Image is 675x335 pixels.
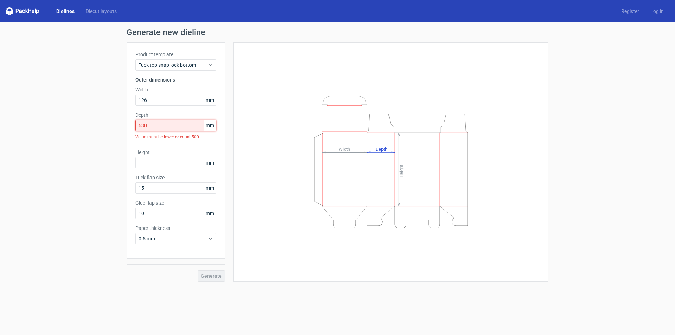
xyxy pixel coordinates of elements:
[135,51,216,58] label: Product template
[80,8,122,15] a: Diecut layouts
[204,183,216,193] span: mm
[204,208,216,219] span: mm
[616,8,645,15] a: Register
[135,111,216,118] label: Depth
[135,199,216,206] label: Glue flap size
[51,8,80,15] a: Dielines
[139,235,208,242] span: 0.5 mm
[375,146,387,152] tspan: Depth
[399,164,404,177] tspan: Height
[135,149,216,156] label: Height
[339,146,350,152] tspan: Width
[645,8,669,15] a: Log in
[139,62,208,69] span: Tuck top snap lock bottom
[135,225,216,232] label: Paper thickness
[135,131,216,143] div: Value must be lower or equal 500
[127,28,548,37] h1: Generate new dieline
[135,86,216,93] label: Width
[204,95,216,105] span: mm
[135,76,216,83] h3: Outer dimensions
[204,157,216,168] span: mm
[204,120,216,131] span: mm
[135,174,216,181] label: Tuck flap size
